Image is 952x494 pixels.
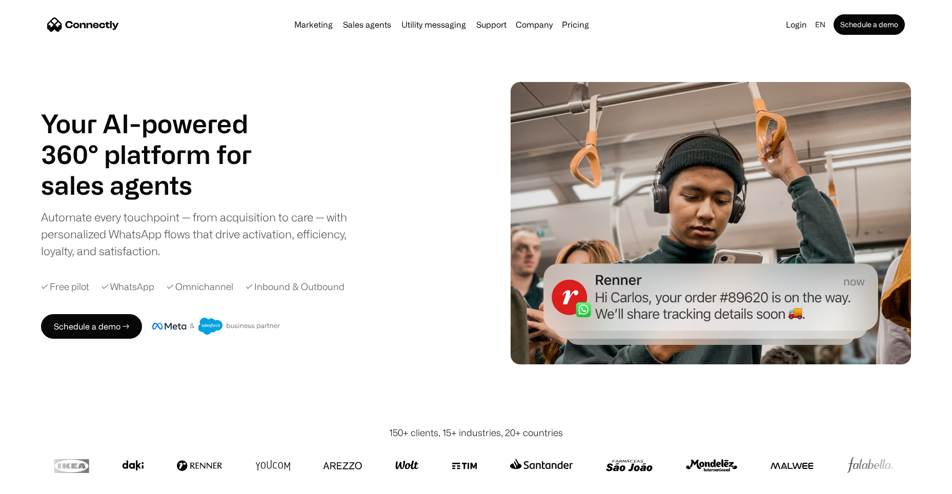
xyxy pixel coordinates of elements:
div: ✓ Omnichannel [167,280,233,294]
h1: sales agents [41,170,277,200]
a: Pricing [558,20,593,29]
a: Login [782,17,811,32]
ul: Language list [21,476,62,490]
div: Company [513,17,556,32]
div: ✓ WhatsApp [102,280,154,294]
a: Sales agents [339,20,395,29]
a: home [47,17,119,32]
a: Support [472,20,511,29]
div: ✓ Free pilot [41,280,89,294]
a: Schedule a demo [834,14,905,35]
h1: Your AI-powered 360° platform for [41,108,277,170]
img: Meta and Salesforce business partner badge. [152,318,280,335]
div: carousel [41,170,277,200]
div: Automate every touchpoint — from acquisition to care — with personalized WhatsApp flows that driv... [41,209,364,259]
aside: Language selected: English [10,475,62,490]
div: ✓ Inbound & Outbound [246,280,345,294]
div: 1 of 4 [41,170,277,200]
a: Utility messaging [397,20,470,29]
a: Marketing [290,20,337,29]
div: Company [516,17,553,32]
div: en [815,17,825,32]
a: Schedule a demo → [41,314,142,339]
div: 150+ clients, 15+ industries, 20+ countries [389,426,563,440]
div: en [811,17,832,32]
